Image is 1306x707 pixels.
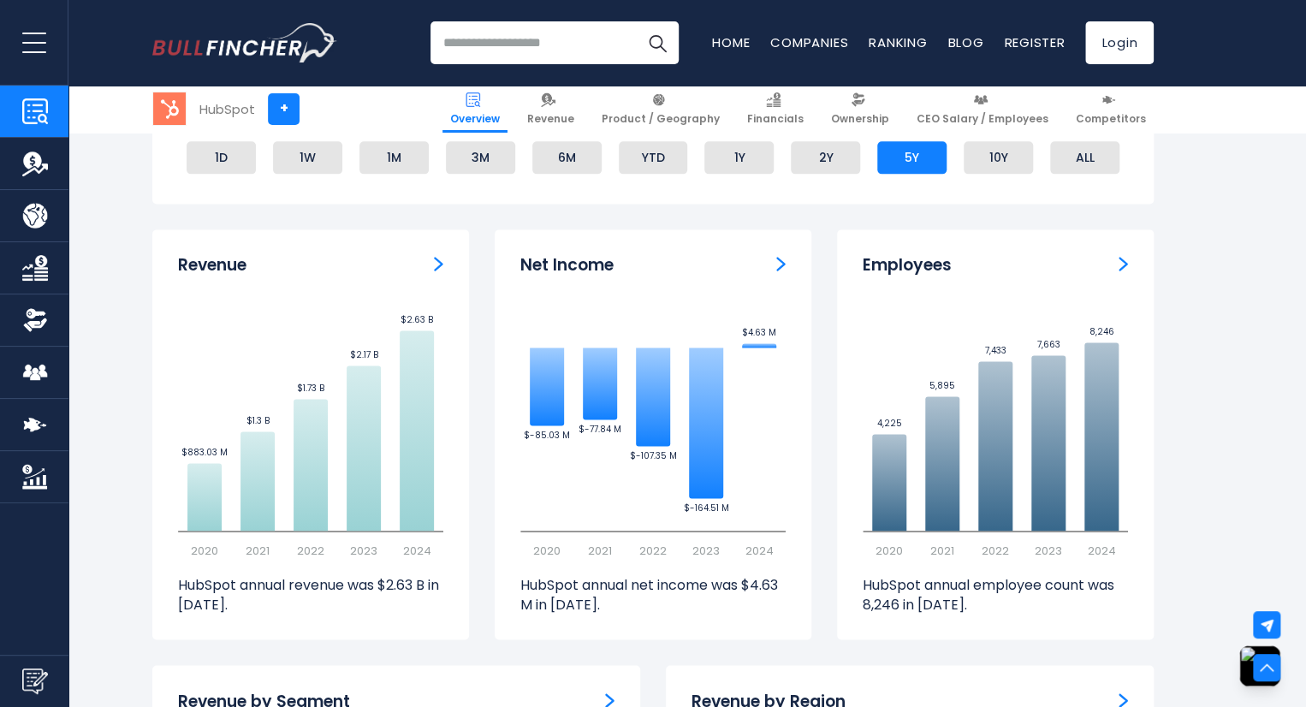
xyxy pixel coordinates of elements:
a: Ranking [869,33,927,51]
div: HubSpot [199,99,255,119]
text: 2021 [588,543,612,559]
a: Net income [776,255,786,273]
span: Revenue [527,112,574,126]
p: HubSpot annual net income was $4.63 M in [DATE]. [520,576,786,615]
li: 5Y [877,141,947,174]
text: $-107.35 M [630,449,677,462]
text: 2020 [876,543,903,559]
h3: Employees [863,255,952,276]
a: Home [712,33,750,51]
text: 2023 [692,543,720,559]
text: 2022 [297,543,324,559]
h3: Revenue [178,255,246,276]
li: 2Y [791,141,860,174]
text: 2023 [1035,543,1062,559]
li: 3M [446,141,515,174]
span: Product / Geography [602,112,720,126]
span: Ownership [831,112,889,126]
img: HUBS logo [153,92,186,125]
a: Blog [947,33,983,51]
text: 7,663 [1037,338,1060,351]
a: Companies [770,33,848,51]
text: 2020 [533,543,561,559]
span: Overview [450,112,500,126]
h3: Net Income [520,255,614,276]
text: $883.03 M [181,446,228,459]
a: Overview [442,86,508,133]
text: $-164.51 M [684,502,729,514]
text: $2.17 B [349,348,377,361]
li: 6M [532,141,602,174]
text: 2021 [246,543,270,559]
span: Competitors [1076,112,1146,126]
a: Financials [739,86,811,133]
span: Financials [747,112,804,126]
a: Product / Geography [594,86,727,133]
li: 10Y [964,141,1033,174]
img: Ownership [22,307,48,333]
a: + [268,93,300,125]
a: Ownership [823,86,897,133]
li: 1M [359,141,429,174]
li: 1Y [704,141,774,174]
text: 2021 [930,543,954,559]
a: Competitors [1068,86,1154,133]
li: YTD [619,141,688,174]
text: $4.63 M [742,326,776,339]
a: Go to homepage [152,23,336,62]
text: 2024 [745,543,774,559]
text: $2.63 B [401,313,433,326]
text: 2023 [350,543,377,559]
a: Revenue [519,86,582,133]
a: Revenue [434,255,443,273]
text: 7,433 [985,344,1006,357]
button: Search [636,21,679,64]
img: Bullfincher logo [152,23,337,62]
li: 1D [187,141,256,174]
text: 4,225 [877,417,902,430]
text: $1.3 B [246,414,270,427]
text: 2022 [639,543,667,559]
text: $-85.03 M [524,429,570,442]
text: 2022 [982,543,1009,559]
text: 2020 [191,543,218,559]
text: $1.73 B [297,382,324,395]
text: 2024 [1088,543,1116,559]
a: Login [1085,21,1154,64]
li: ALL [1050,141,1119,174]
li: 1W [273,141,342,174]
a: Register [1004,33,1065,51]
text: 8,246 [1089,325,1114,338]
text: $-77.84 M [579,423,621,436]
span: CEO Salary / Employees [917,112,1048,126]
a: CEO Salary / Employees [909,86,1056,133]
p: HubSpot annual employee count was 8,246 in [DATE]. [863,576,1128,615]
p: HubSpot annual revenue was $2.63 B in [DATE]. [178,576,443,615]
a: Employees [1119,255,1128,273]
text: 2024 [403,543,431,559]
text: 5,895 [929,379,955,392]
